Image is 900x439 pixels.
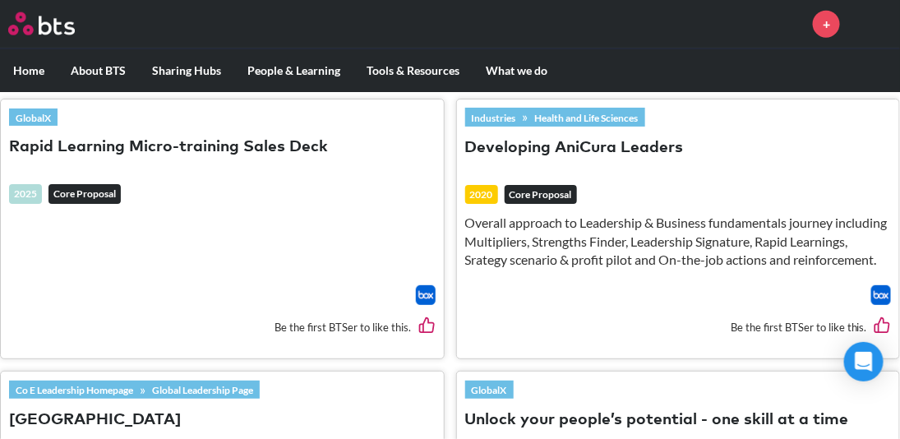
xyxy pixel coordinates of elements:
[416,285,436,305] a: Download file from Box
[473,49,561,92] label: What we do
[9,136,328,159] button: Rapid Learning Micro-training Sales Deck
[465,214,892,269] p: Overall approach to Leadership & Business fundamentals journey including Multipliers, Strengths F...
[813,11,840,38] a: +
[353,49,473,92] label: Tools & Resources
[9,109,58,127] a: GlobalX
[465,305,892,350] div: Be the first BTSer to like this.
[871,285,891,305] a: Download file from Box
[416,285,436,305] img: Box logo
[465,409,849,432] button: Unlock your people’s potential - one skill at a time
[139,49,234,92] label: Sharing Hubs
[465,137,684,159] button: Developing AniCura Leaders
[871,285,891,305] img: Box logo
[465,381,514,399] a: GlobalX
[465,185,498,205] div: 2020
[9,409,181,432] button: [GEOGRAPHIC_DATA]
[465,108,645,126] div: »
[852,4,892,44] img: Wendy Lewis
[9,381,260,399] div: »
[9,184,42,204] div: 2025
[9,381,140,399] a: Co E Leadership Homepage
[465,109,523,127] a: Industries
[844,342,884,381] div: Open Intercom Messenger
[8,12,75,35] img: BTS Logo
[852,4,892,44] a: Profile
[505,185,577,205] em: Core Proposal
[58,49,139,92] label: About BTS
[9,305,436,350] div: Be the first BTSer to like this.
[528,109,645,127] a: Health and Life Sciences
[48,184,121,204] em: Core Proposal
[8,12,105,35] a: Go home
[234,49,353,92] label: People & Learning
[145,381,260,399] a: Global Leadership Page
